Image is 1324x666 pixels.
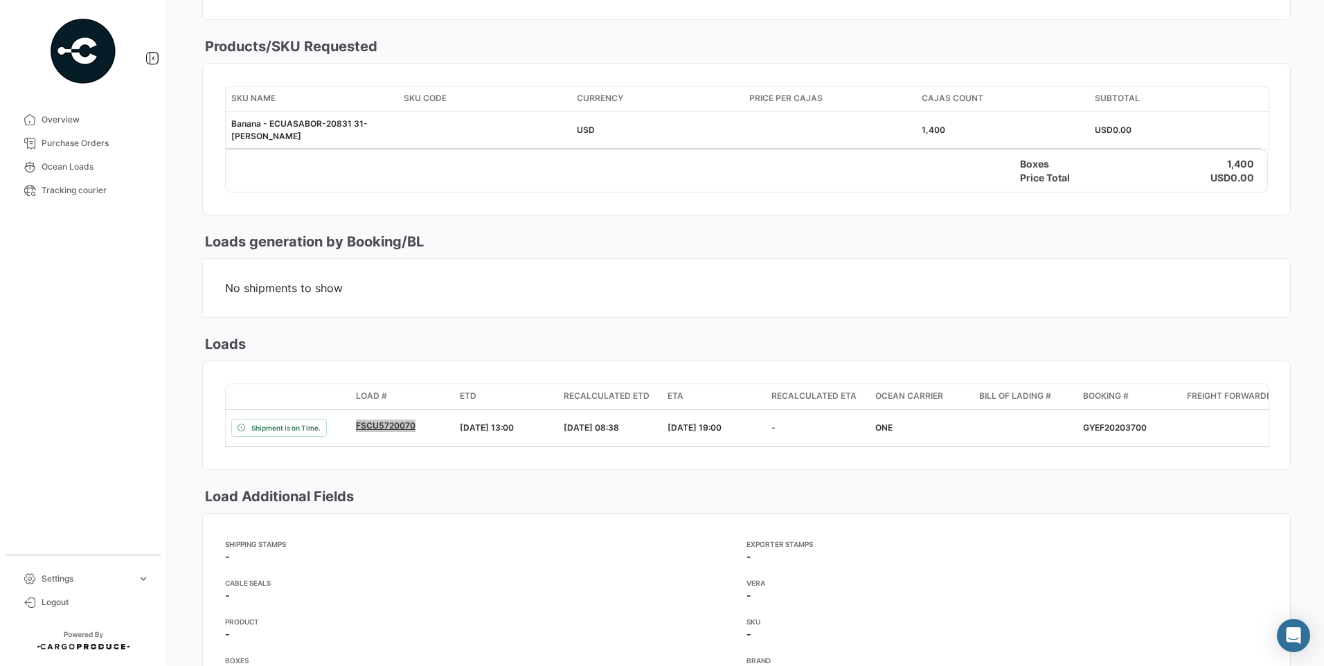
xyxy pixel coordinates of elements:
span: Price per Cajas [749,92,823,105]
app-card-info-title: SKU [746,616,1268,627]
div: Abrir Intercom Messenger [1277,619,1310,652]
datatable-header-cell: Currency [571,87,744,111]
span: [DATE] 19:00 [668,422,722,433]
span: Shipment is on Time. [251,422,321,433]
h4: Price Total [1020,171,1098,185]
datatable-header-cell: Recalculated ETD [558,384,662,409]
h4: 0.00 [1231,171,1254,185]
span: Ocean Carrier [875,390,943,402]
span: Purchase Orders [42,137,150,150]
a: FSCU5720070 [356,420,449,432]
app-card-info-title: PRODUCT [225,616,746,627]
span: expand_more [137,573,150,585]
app-card-info-title: EXPORTER STAMPS [746,539,1268,550]
span: - [225,550,230,562]
span: Currency [577,92,623,105]
span: - [225,589,230,601]
span: - [746,550,751,562]
a: Tracking courier [11,179,155,202]
h4: USD [1210,171,1231,185]
span: - [746,589,751,601]
span: Booking # [1083,390,1129,402]
span: - [771,422,776,433]
img: powered-by.png [48,17,118,86]
datatable-header-cell: ETA [662,384,766,409]
span: Cajas count [922,92,983,105]
app-card-info-title: CABLE SEALS [225,577,746,588]
app-card-info-title: BRAND [746,655,1268,666]
span: Settings [42,573,132,585]
h3: Load Additional Fields [202,487,354,506]
h4: Boxes [1020,157,1098,171]
datatable-header-cell: Recalculated ETA [766,384,870,409]
a: Overview [11,108,155,132]
a: Purchase Orders [11,132,155,155]
span: SKU Code [404,92,447,105]
span: Banana - ECUASABOR-20831 31-[PERSON_NAME] [231,118,368,141]
span: ETA [668,390,683,402]
div: 1,400 [922,124,1083,136]
span: SKU Name [231,92,276,105]
span: No shipments to show [225,281,1268,295]
span: Load # [356,390,387,402]
datatable-header-cell: Ocean Carrier [870,384,974,409]
span: 0.00 [1113,125,1131,135]
span: Overview [42,114,150,126]
span: ONE [875,422,893,433]
datatable-header-cell: SKU Name [226,87,398,111]
span: USD [1095,125,1113,135]
h4: 1,400 [1227,157,1254,171]
datatable-header-cell: Booking # [1077,384,1181,409]
span: Ocean Loads [42,161,150,173]
h3: Loads [202,334,246,354]
app-card-info-title: VERA [746,577,1268,588]
span: USD [577,125,595,135]
span: - [746,628,751,640]
datatable-header-cell: ETD [454,384,558,409]
span: Bill of Lading # [979,390,1051,402]
span: [DATE] 13:00 [460,422,514,433]
a: Ocean Loads [11,155,155,179]
span: ETD [460,390,476,402]
span: Freight Forwarder [1187,390,1277,402]
datatable-header-cell: Bill of Lading # [974,384,1077,409]
app-card-info-title: SHIPPING STAMPS [225,539,746,550]
span: Tracking courier [42,184,150,197]
h3: Products/SKU Requested [202,37,377,56]
span: Subtotal [1095,92,1140,105]
span: Recalculated ETA [771,390,857,402]
span: - [225,628,230,640]
span: [DATE] 08:38 [564,422,619,433]
h3: Loads generation by Booking/BL [202,232,424,251]
datatable-header-cell: SKU Code [398,87,571,111]
app-card-info-title: BOXES [225,655,746,666]
div: GYEF20203700 [1083,422,1176,434]
datatable-header-cell: Freight Forwarder [1181,384,1285,409]
datatable-header-cell: Load # [350,384,454,409]
span: Recalculated ETD [564,390,650,402]
span: Logout [42,596,150,609]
